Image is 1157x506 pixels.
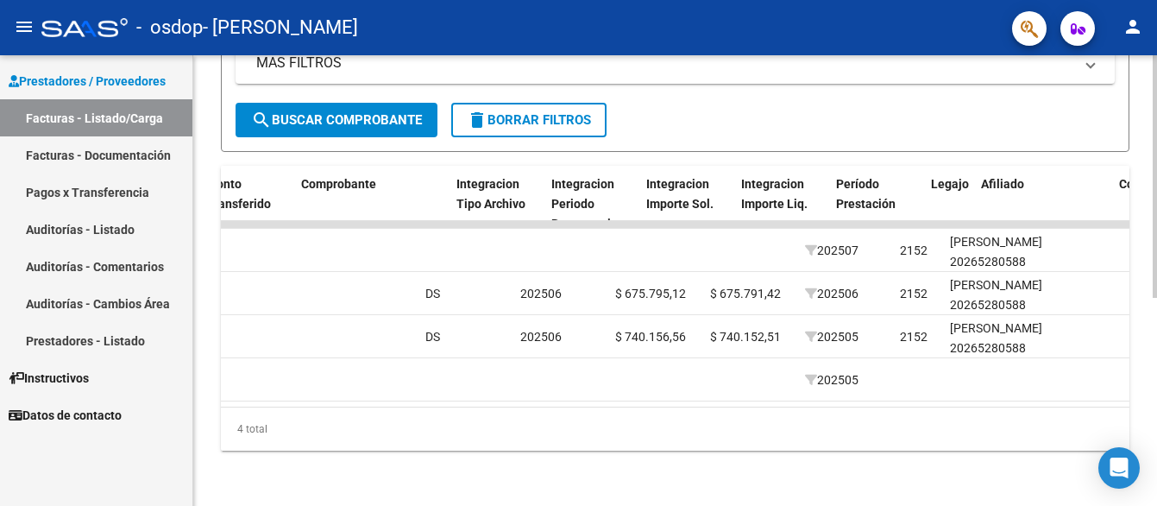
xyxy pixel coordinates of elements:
datatable-header-cell: Legajo [924,166,974,242]
div: [PERSON_NAME] 20265280588 [950,319,1074,358]
span: DS [425,287,440,300]
button: Buscar Comprobante [236,103,437,137]
span: $ 740.152,51 [710,330,781,344]
datatable-header-cell: Integracion Tipo Archivo [450,166,544,242]
datatable-header-cell: Período Prestación [829,166,924,242]
div: 2152 [900,241,927,261]
div: [PERSON_NAME] 20265280588 [950,232,1074,272]
mat-icon: person [1122,16,1143,37]
span: Integracion Periodo Presentacion [551,177,625,231]
span: 202506 [520,287,562,300]
datatable-header-cell: Afiliado [974,166,1112,242]
span: Borrar Filtros [467,112,591,128]
button: Borrar Filtros [451,103,607,137]
mat-icon: search [251,110,272,130]
span: Prestadores / Proveedores [9,72,166,91]
datatable-header-cell: Integracion Periodo Presentacion [544,166,639,242]
span: Comprobante [301,177,376,191]
div: 2152 [900,327,927,347]
span: Integracion Tipo Archivo [456,177,525,211]
mat-icon: delete [467,110,487,130]
span: Instructivos [9,369,89,388]
div: 4 total [221,408,1129,451]
span: - [PERSON_NAME] [203,9,358,47]
span: 202506 [805,287,858,300]
datatable-header-cell: Monto Transferido [199,166,294,242]
span: Afiliado [981,177,1024,191]
span: 202506 [520,330,562,344]
span: Buscar Comprobante [251,112,422,128]
span: $ 675.791,42 [710,287,781,300]
span: $ 675.795,12 [615,287,686,300]
span: $ 740.156,56 [615,330,686,344]
span: Período Prestación [836,177,896,211]
span: - osdop [136,9,203,47]
span: Integracion Importe Sol. [646,177,714,211]
datatable-header-cell: Integracion Importe Liq. [734,166,829,242]
span: 202505 [805,330,858,344]
span: 202505 [805,373,858,387]
span: Integracion Importe Liq. [741,177,808,211]
mat-expansion-panel-header: MAS FILTROS [236,42,1115,84]
mat-panel-title: MAS FILTROS [256,54,1073,73]
datatable-header-cell: Comprobante [294,166,450,242]
datatable-header-cell: Integracion Importe Sol. [639,166,734,242]
span: Legajo [931,177,969,191]
span: 202507 [805,244,858,257]
div: 2152 [900,284,927,304]
span: DS [425,330,440,344]
span: Datos de contacto [9,406,122,425]
span: Monto Transferido [206,177,271,211]
mat-icon: menu [14,16,35,37]
div: Open Intercom Messenger [1098,447,1140,489]
div: [PERSON_NAME] 20265280588 [950,275,1074,315]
